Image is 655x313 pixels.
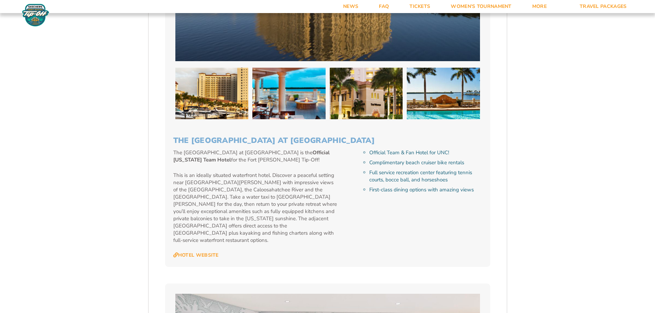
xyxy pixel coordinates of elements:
[369,149,482,156] li: Official Team & Fan Hotel for UNC!
[407,68,480,119] img: The Westin Cape Coral Resort at Marina Village (2025 BEACH)
[173,172,338,244] p: This is an ideally situated waterfront hotel. Discover a peaceful setting near [GEOGRAPHIC_DATA][...
[173,136,482,145] h3: The [GEOGRAPHIC_DATA] at [GEOGRAPHIC_DATA]
[21,3,51,27] img: Fort Myers Tip-Off
[252,68,326,119] img: The Westin Cape Coral Resort at Marina Village (2025 BEACH)
[369,159,482,166] li: Complimentary beach cruiser bike rentals
[369,169,482,183] li: Full service recreation center featuring tennis courts, bocce ball, and horseshoes
[173,252,219,258] a: Hotel Website
[369,186,482,193] li: First-class dining options with amazing views
[173,149,330,163] strong: Official [US_STATE] Team Hotel
[173,149,338,164] p: The [GEOGRAPHIC_DATA] at [GEOGRAPHIC_DATA] is the for the Fort [PERSON_NAME] Tip-Off!
[175,68,249,119] img: The Westin Cape Coral Resort at Marina Village (2025 BEACH)
[330,68,403,119] img: The Westin Cape Coral Resort at Marina Village (2025 BEACH)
